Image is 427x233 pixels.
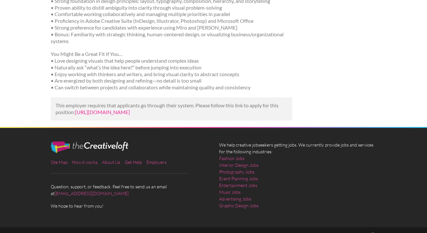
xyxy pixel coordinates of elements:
a: Site Map [51,159,67,165]
a: Advertising Jobs [219,195,251,202]
a: Entertainment Jobs [219,182,257,189]
span: We hope to hear from you! [51,202,208,209]
a: Event Planning Jobs [219,175,258,182]
a: Get Help [125,159,142,165]
a: [EMAIL_ADDRESS][DOMAIN_NAME] [55,191,129,196]
a: Interior Design Jobs [219,162,259,168]
a: Fashion Jobs [219,155,244,162]
div: We help creative jobseekers getting jobs. We currently provide jobs and services for the followin... [214,141,382,214]
a: Graphic Design Jobs [219,202,259,209]
a: Photography Jobs [219,168,254,175]
a: Employers [146,159,167,165]
a: Music Jobs [219,189,241,195]
a: How it works [72,159,98,165]
img: The Creative Loft [51,141,128,153]
p: You Might Be a Great Fit If You… • Love designing visuals that help people understand complex ide... [51,51,292,91]
div: Question, support, or feedback. Feel free to send us an email at [45,141,214,209]
a: About Us [102,159,120,165]
p: This employer requires that applicants go through their system. Please follow this link to apply ... [56,102,287,116]
a: [URL][DOMAIN_NAME] [75,109,130,115]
